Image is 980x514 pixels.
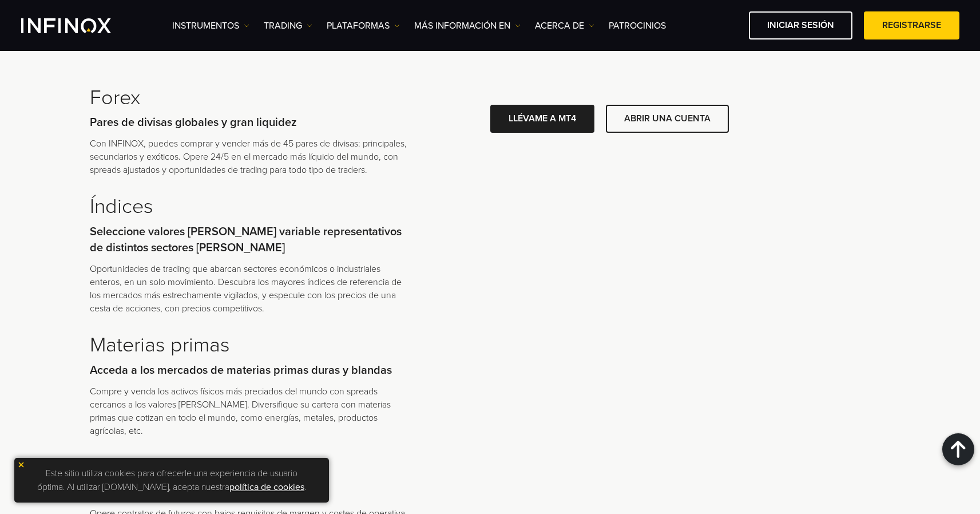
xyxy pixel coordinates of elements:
strong: Pares de divisas globales y gran liquidez [90,116,297,130]
a: ACERCA DE [535,19,594,33]
a: política de cookies [229,481,304,493]
a: TRADING [264,19,312,33]
a: PLATAFORMAS [327,19,400,33]
a: Llévame a MT4 [490,105,594,133]
a: Registrarse [864,11,959,39]
a: Más información en [414,19,521,33]
a: Patrocinios [609,19,666,33]
h2: Materias primas [90,330,410,360]
a: INFINOX Logo [21,18,138,33]
img: yellow close icon [17,461,25,469]
strong: Acceda a los mercados de materias primas duras y blandas [90,363,392,377]
strong: Seleccione valores [PERSON_NAME] variable representativos de distintos sectores [PERSON_NAME] [90,225,402,255]
a: Iniciar sesión [749,11,852,39]
p: Con INFINOX, puedes comprar y vender más de 45 pares de divisas: principales, secundarios y exóti... [90,138,410,177]
h2: Futuros [90,453,410,483]
a: ABRIR UNA CUENTA [606,105,729,133]
p: Este sitio utiliza cookies para ofrecerle una experiencia de usuario óptima. Al utilizar [DOMAIN_... [20,464,323,497]
p: Compre y venda los activos físicos más preciados del mundo con spreads cercanos a los valores [PE... [90,385,410,438]
h2: Índices [90,192,410,222]
p: Oportunidades de trading que abarcan sectores económicos o industriales enteros, en un solo movim... [90,263,410,315]
h2: Forex [90,83,410,113]
a: Instrumentos [172,19,249,33]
